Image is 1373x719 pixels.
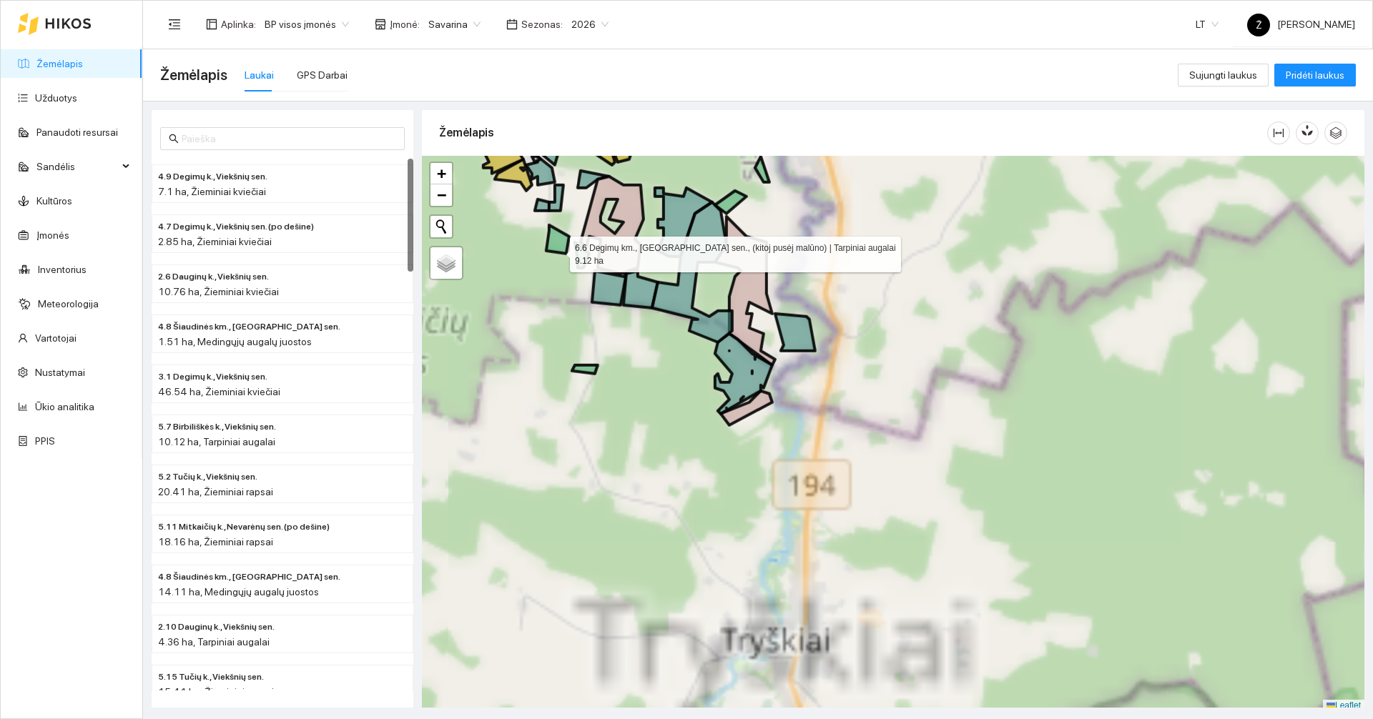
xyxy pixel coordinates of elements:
[1189,67,1257,83] span: Sujungti laukus
[38,298,99,309] a: Meteorologija
[158,486,273,497] span: 20.41 ha, Žieminiai rapsai
[437,164,446,182] span: +
[36,152,118,181] span: Sandėlis
[265,14,349,35] span: BP visos įmonės
[36,127,118,138] a: Panaudoti resursai
[160,64,227,86] span: Žemėlapis
[506,19,518,30] span: calendar
[158,470,257,484] span: 5.2 Tučių k., Viekšnių sen.
[158,420,276,434] span: 5.7 Birbiliškės k., Viekšnių sen.
[1274,64,1356,86] button: Pridėti laukus
[430,163,452,184] a: Zoom in
[158,620,275,634] span: 2.10 Dauginų k., Viekšnių sen.
[390,16,420,32] span: Įmonė :
[158,670,264,684] span: 5.15 Tučių k., Viekšnių sen.
[221,16,256,32] span: Aplinka :
[428,14,481,35] span: Savarina
[182,131,396,147] input: Paieška
[35,332,77,344] a: Vartotojai
[35,435,55,447] a: PPIS
[35,92,77,104] a: Užduotys
[158,636,270,648] span: 4.36 ha, Tarpiniai augalai
[160,10,189,39] button: menu-fold
[245,67,274,83] div: Laukai
[158,686,274,698] span: 15.41 ha, Žieminiai rapsai
[375,19,386,30] span: shop
[158,320,340,334] span: 4.8 Šiaudinės km., Papilės sen.
[439,112,1267,153] div: Žemėlapis
[168,18,181,31] span: menu-fold
[571,14,609,35] span: 2026
[1196,14,1219,35] span: LT
[158,170,267,184] span: 4.9 Degimų k., Viekšnių sen.
[1268,127,1289,139] span: column-width
[1178,64,1269,86] button: Sujungti laukus
[158,186,266,197] span: 7.1 ha, Žieminiai kviečiai
[38,264,87,275] a: Inventorius
[1247,19,1355,30] span: [PERSON_NAME]
[36,58,83,69] a: Žemėlapis
[1267,122,1290,144] button: column-width
[521,16,563,32] span: Sezonas :
[169,134,179,144] span: search
[158,586,319,597] span: 14.11 ha, Medingųjų augalų juostos
[1178,69,1269,81] a: Sujungti laukus
[158,520,330,534] span: 5.11 Mitkaičių k., Nevarėnų sen. (po dešine)
[1327,700,1361,710] a: Leaflet
[35,367,85,378] a: Nustatymai
[158,336,312,347] span: 1.51 ha, Medingųjų augalų juostos
[1286,67,1344,83] span: Pridėti laukus
[158,570,340,584] span: 4.8 Šiaudinės km., Papilės sen.
[36,195,72,207] a: Kultūros
[158,286,279,297] span: 10.76 ha, Žieminiai kviečiai
[430,216,452,237] button: Initiate a new search
[158,220,314,234] span: 4.7 Degimų k., Viekšnių sen. (po dešine)
[35,401,94,412] a: Ūkio analitika
[1256,14,1262,36] span: Ž
[158,536,273,547] span: 18.16 ha, Žieminiai rapsai
[158,436,275,447] span: 10.12 ha, Tarpiniai augalai
[437,186,446,204] span: −
[158,370,267,384] span: 3.1 Degimų k., Viekšnių sen.
[430,184,452,206] a: Zoom out
[36,229,69,241] a: Įmonės
[158,236,272,247] span: 2.85 ha, Žieminiai kviečiai
[297,67,348,83] div: GPS Darbai
[430,247,462,279] a: Layers
[206,19,217,30] span: layout
[1274,69,1356,81] a: Pridėti laukus
[158,270,269,284] span: 2.6 Dauginų k., Viekšnių sen.
[158,386,280,397] span: 46.54 ha, Žieminiai kviečiai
